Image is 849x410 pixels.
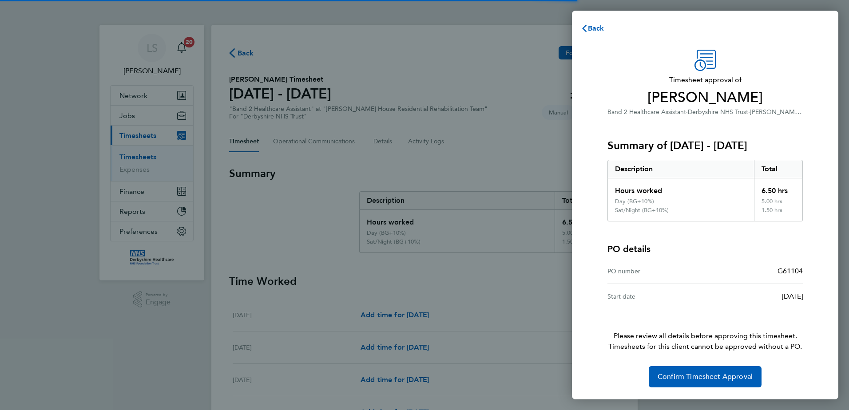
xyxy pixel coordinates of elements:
[754,178,803,198] div: 6.50 hrs
[686,108,688,116] span: ·
[607,75,803,85] span: Timesheet approval of
[607,160,803,221] div: Summary of 15 - 21 Sep 2025
[615,198,654,205] div: Day (BG+10%)
[607,138,803,153] h3: Summary of [DATE] - [DATE]
[572,20,613,37] button: Back
[607,243,651,255] h4: PO details
[588,24,604,32] span: Back
[615,207,669,214] div: Sat/Night (BG+10%)
[597,309,813,352] p: Please review all details before approving this timesheet.
[778,267,803,275] span: G61104
[649,366,762,387] button: Confirm Timesheet Approval
[607,266,705,276] div: PO number
[607,108,686,116] span: Band 2 Healthcare Assistant
[754,160,803,178] div: Total
[754,207,803,221] div: 1.50 hrs
[748,108,750,116] span: ·
[608,160,754,178] div: Description
[597,341,813,352] span: Timesheets for this client cannot be approved without a PO.
[607,291,705,302] div: Start date
[658,372,753,381] span: Confirm Timesheet Approval
[754,198,803,207] div: 5.00 hrs
[705,291,803,302] div: [DATE]
[607,89,803,106] span: [PERSON_NAME]
[608,178,754,198] div: Hours worked
[688,108,748,116] span: Derbyshire NHS Trust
